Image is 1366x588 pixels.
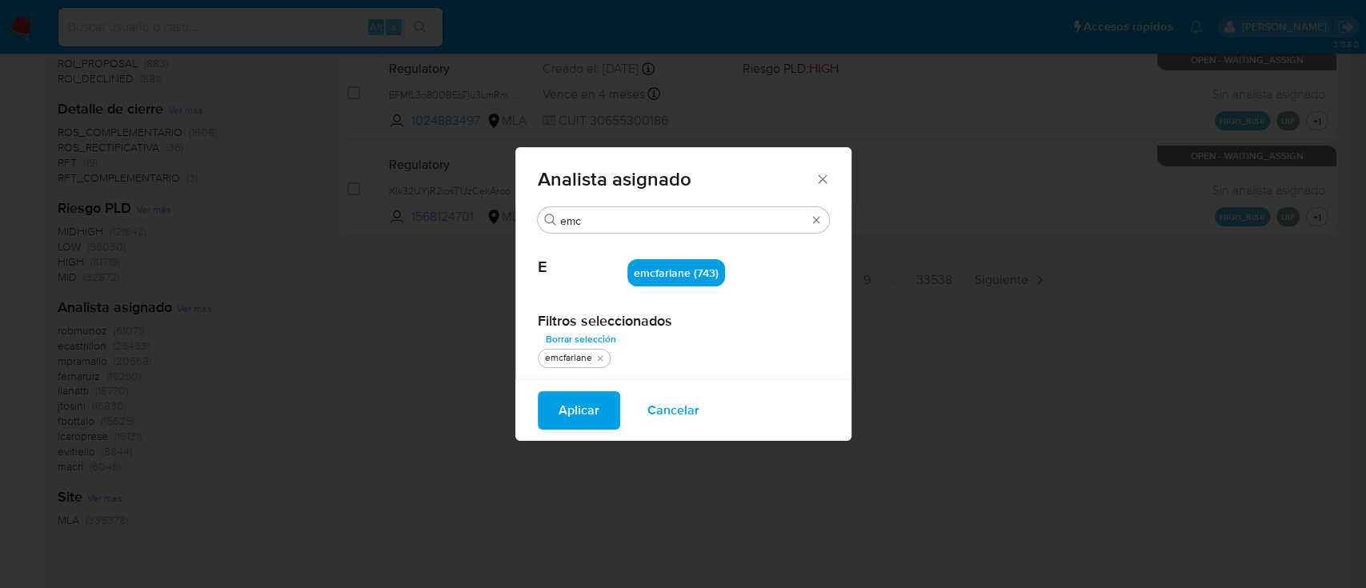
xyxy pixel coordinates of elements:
[627,391,720,430] button: Cancelar
[560,214,807,228] input: Buscar filtro
[647,393,699,428] span: Cancelar
[815,171,829,186] button: Cerrar
[538,170,815,189] span: Analista asignado
[538,330,624,349] button: Borrar selección
[542,351,595,365] div: emcfarlane
[544,214,557,226] button: Buscar
[538,234,627,277] span: E
[538,312,829,330] h2: Filtros seleccionados
[538,391,620,430] button: Aplicar
[559,393,599,428] span: Aplicar
[546,331,616,347] span: Borrar selección
[594,352,607,365] button: quitar emcfarlane
[810,214,823,226] button: Borrar
[627,259,725,286] div: emcfarlane (743)
[634,265,719,281] span: emcfarlane (743)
